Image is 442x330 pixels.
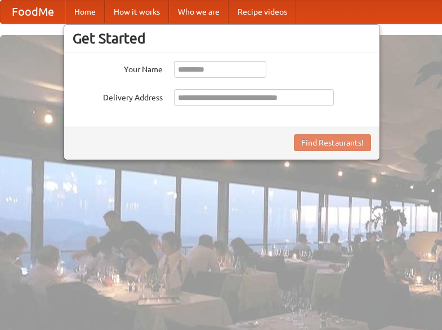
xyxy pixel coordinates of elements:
[65,1,105,23] a: Home
[73,61,163,75] label: Your Name
[73,89,163,103] label: Delivery Address
[105,1,169,23] a: How it works
[294,134,371,151] button: Find Restaurants!
[1,1,65,23] a: FoodMe
[169,1,229,23] a: Who we are
[73,30,371,47] h3: Get Started
[229,1,296,23] a: Recipe videos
